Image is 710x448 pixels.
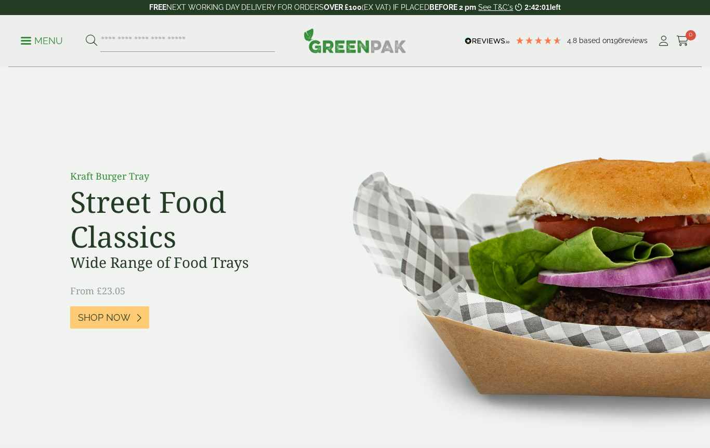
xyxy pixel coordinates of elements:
[70,254,304,271] h3: Wide Range of Food Trays
[320,67,710,445] img: Street Food Classics
[70,184,304,254] h2: Street Food Classics
[676,36,689,46] i: Cart
[70,284,125,297] span: From £23.05
[550,3,561,11] span: left
[676,33,689,49] a: 0
[78,312,130,323] span: Shop Now
[611,36,622,45] span: 196
[304,28,406,53] img: GreenPak Supplies
[515,36,562,45] div: 4.79 Stars
[429,3,476,11] strong: BEFORE 2 pm
[70,169,304,183] p: Kraft Burger Tray
[324,3,362,11] strong: OVER £100
[70,306,149,329] a: Shop Now
[622,36,648,45] span: reviews
[686,30,696,40] span: 0
[149,3,166,11] strong: FREE
[465,37,510,45] img: REVIEWS.io
[21,35,63,45] a: Menu
[567,36,579,45] span: 4.8
[478,3,513,11] a: See T&C's
[579,36,611,45] span: Based on
[657,36,670,46] i: My Account
[21,35,63,47] p: Menu
[524,3,549,11] span: 2:42:01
